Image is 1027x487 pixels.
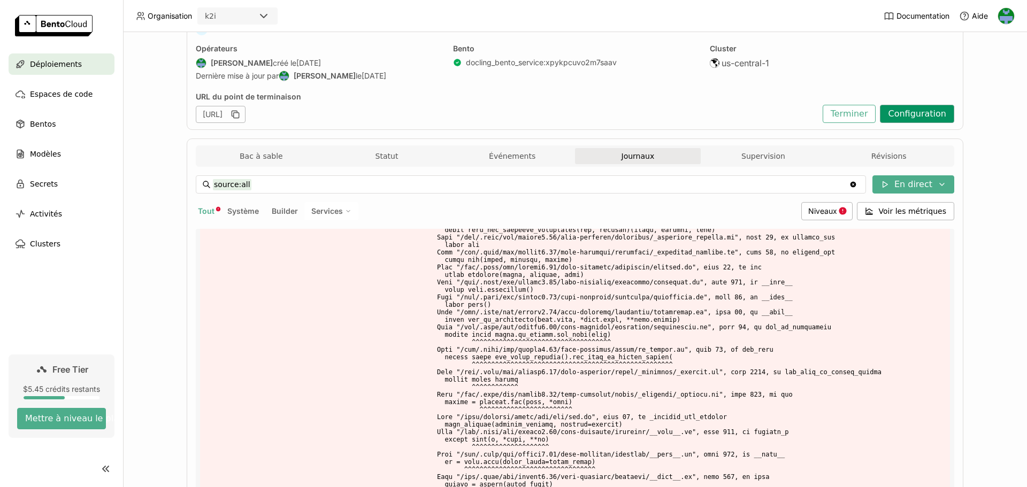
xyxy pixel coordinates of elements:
[198,206,214,215] span: Tout
[304,202,358,220] div: Services
[872,175,954,194] button: En direct
[9,354,114,438] a: Free Tier$5.45 crédits restantsMettre à niveau le plan
[849,180,857,189] svg: Clear value
[896,11,949,21] span: Documentation
[362,71,386,81] span: [DATE]
[30,207,62,220] span: Activités
[196,58,206,68] img: Gaethan Legrand
[296,58,321,68] span: [DATE]
[294,71,356,81] strong: [PERSON_NAME]
[196,58,440,68] div: créé le
[30,58,82,71] span: Déploiements
[52,364,88,375] span: Free Tier
[9,83,114,105] a: Espaces de code
[959,11,988,21] div: Aide
[9,113,114,135] a: Bentos
[826,148,952,164] button: Révisions
[857,202,954,220] button: Voir les métriques
[9,173,114,195] a: Secrets
[225,204,261,218] button: Système
[211,58,273,68] strong: [PERSON_NAME]
[30,148,61,160] span: Modèles
[30,177,58,190] span: Secrets
[198,148,324,164] button: Bac à sable
[808,206,837,215] span: Niveaux
[622,151,655,161] span: Journaux
[311,206,343,216] span: Services
[722,58,769,68] span: us-central-1
[30,118,56,130] span: Bentos
[196,92,817,102] div: URL du point de terminaison
[453,44,698,53] div: Bento
[213,176,849,193] input: Rechercher
[148,11,192,21] span: Organisation
[17,408,106,429] button: Mettre à niveau le plan
[205,11,216,21] div: k2i
[324,148,450,164] button: Statut
[466,58,617,67] a: docling_bento_service:xpykpcuvo2m7saav
[9,233,114,254] a: Clusters
[15,15,93,36] img: logo
[196,71,440,81] div: Dernière mise à jour par le
[998,8,1014,24] img: Gaethan Legrand
[30,237,60,250] span: Clusters
[449,148,575,164] button: Événements
[196,44,440,53] div: Opérateurs
[17,384,106,394] div: $5.45 crédits restants
[701,148,826,164] button: Supervision
[972,11,988,21] span: Aide
[9,53,114,75] a: Déploiements
[196,106,246,123] div: [URL]
[217,11,218,22] input: Selected k2i.
[272,206,298,215] span: Builder
[196,204,217,218] button: Tout
[30,88,93,101] span: Espaces de code
[884,11,949,21] a: Documentation
[879,206,946,217] span: Voir les métriques
[270,204,300,218] button: Builder
[9,203,114,225] a: Activités
[710,44,954,53] div: Cluster
[823,105,876,123] button: Terminer
[880,105,954,123] button: Configuration
[279,71,289,81] img: Gaethan Legrand
[227,206,259,215] span: Système
[801,202,853,220] div: Niveaux
[9,143,114,165] a: Modèles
